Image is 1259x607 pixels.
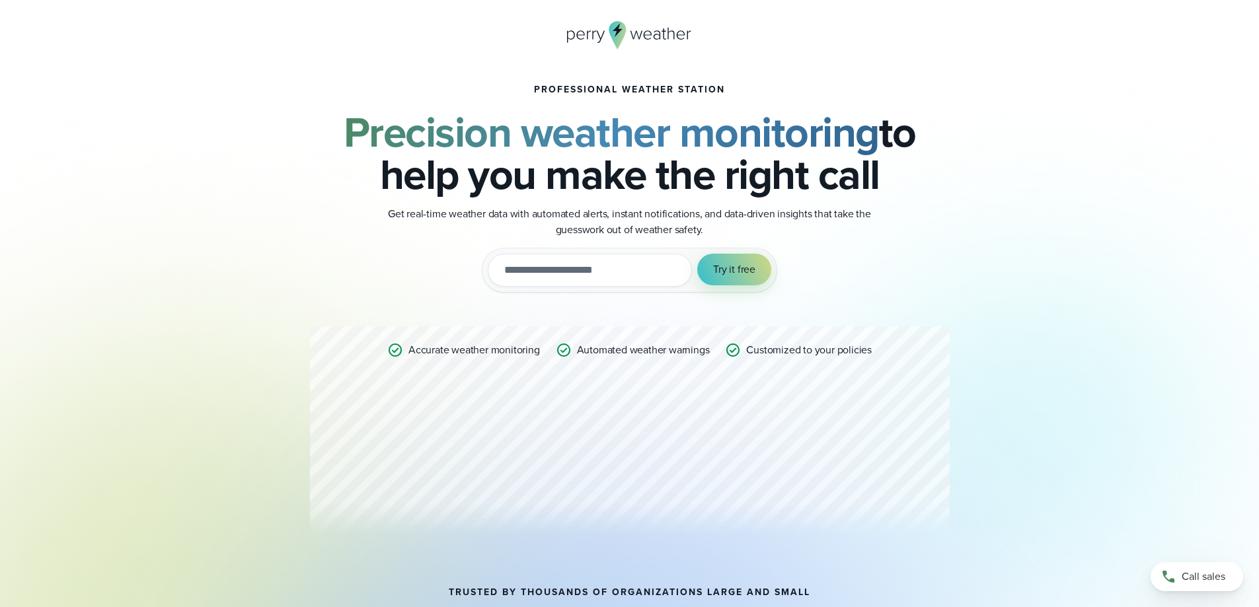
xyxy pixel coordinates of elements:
p: Get real-time weather data with automated alerts, instant notifications, and data-driven insights... [365,206,894,238]
strong: Precision weather monitoring [344,101,879,163]
h1: Professional Weather Station [534,85,725,95]
p: Customized to your policies [746,342,872,358]
p: Automated weather warnings [577,342,710,358]
span: Try it free [713,262,755,277]
a: Call sales [1151,562,1243,591]
span: Call sales [1182,569,1225,585]
button: Try it free [697,254,771,285]
h2: to help you make the right call [310,111,950,196]
p: Accurate weather monitoring [408,342,540,358]
h2: TRUSTED BY THOUSANDS OF ORGANIZATIONS LARGE AND SMALL [449,587,810,598]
